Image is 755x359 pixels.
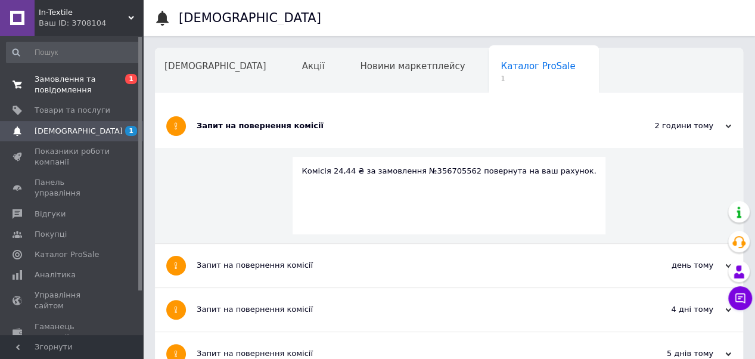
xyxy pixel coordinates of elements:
input: Пошук [6,42,141,63]
div: Запит на повернення комісії [197,304,612,315]
span: Замовлення та повідомлення [35,74,110,95]
div: 4 дні тому [612,304,731,315]
div: 2 години тому [612,120,731,131]
div: день тому [612,260,731,271]
div: Ваш ID: 3708104 [39,18,143,29]
span: Управління сайтом [35,290,110,311]
span: Каталог ProSale [35,249,99,260]
span: In-Textile [39,7,128,18]
div: Запит на повернення комісії [197,348,612,359]
div: Комісія 24,44 ₴ за замовлення №356705562 повернута на ваш рахунок. [302,166,596,177]
button: Чат з покупцем [728,286,752,310]
span: Товари та послуги [35,105,110,116]
span: Показники роботи компанії [35,146,110,168]
span: Відгуки [35,209,66,219]
div: 5 днів тому [612,348,731,359]
span: Новини маркетплейсу [360,61,465,72]
span: Панель управління [35,177,110,199]
div: Запит на повернення комісії [197,260,612,271]
span: Гаманець компанії [35,321,110,343]
span: 1 [125,126,137,136]
h1: [DEMOGRAPHIC_DATA] [179,11,321,25]
span: 1 [501,74,575,83]
span: 1 [125,74,137,84]
span: [DEMOGRAPHIC_DATA] [35,126,123,137]
div: Запит на повернення комісії [197,120,612,131]
span: Покупці [35,229,67,240]
span: [DEMOGRAPHIC_DATA] [164,61,266,72]
span: Каталог ProSale [501,61,575,72]
span: Аналітика [35,270,76,280]
span: Акції [302,61,325,72]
